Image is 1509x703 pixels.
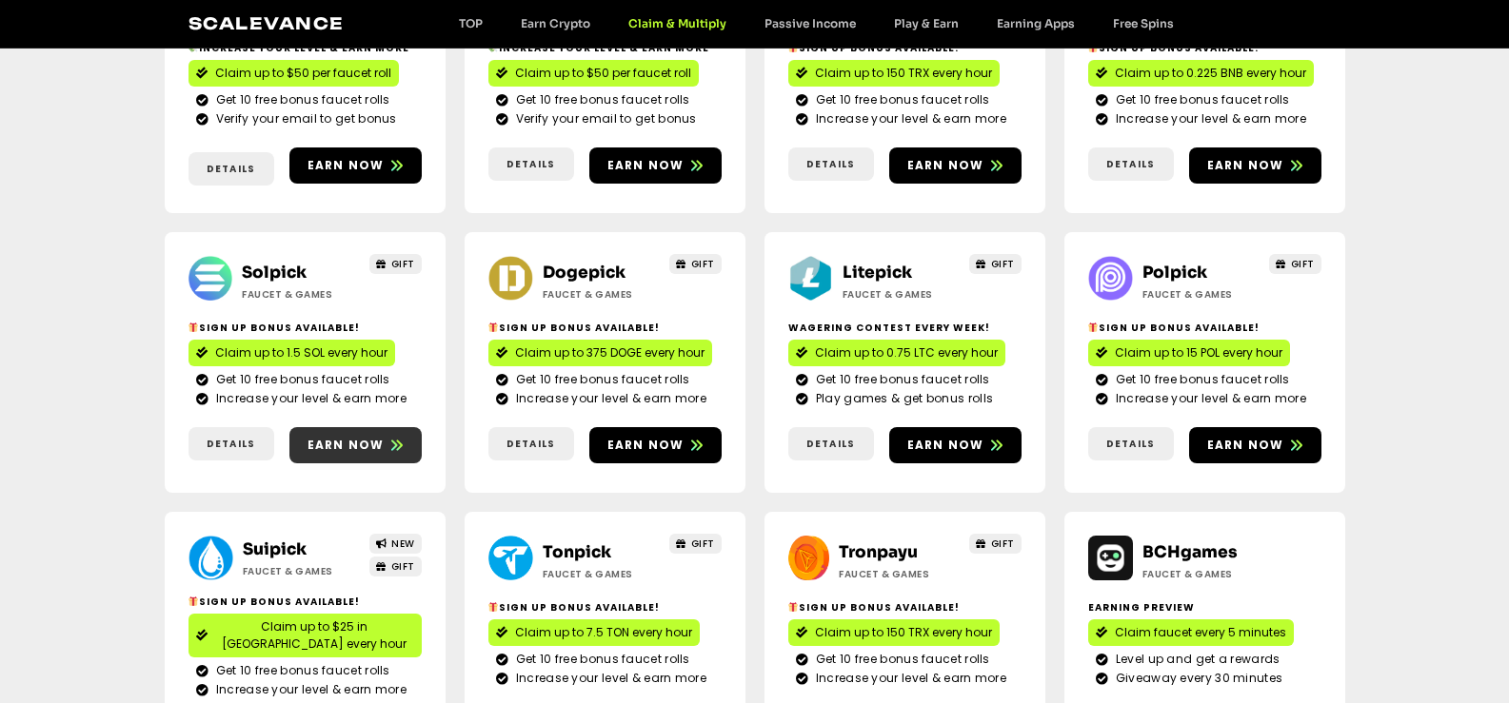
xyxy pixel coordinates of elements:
h2: Faucet & Games [839,567,958,581]
a: Claim up to $50 per faucet roll [488,60,699,87]
span: Details [207,437,255,451]
img: 🎁 [488,322,498,332]
a: Earn now [1189,147,1321,184]
a: Details [788,427,874,460]
a: Claim up to 375 DOGE every hour [488,340,712,366]
a: Claim up to 0.75 LTC every hour [788,340,1005,366]
h2: Faucet & Games [543,567,662,581]
span: Get 10 free bonus faucet rolls [511,371,690,388]
h2: Sign Up Bonus Available! [189,595,422,609]
span: GIFT [691,537,715,551]
a: Suipick [243,539,307,559]
a: Polpick [1142,263,1207,283]
a: Claim up to 150 TRX every hour [788,60,1000,87]
span: Increase your level & earn more [511,670,706,687]
span: Get 10 free bonus faucet rolls [1111,91,1290,108]
a: Claim up to 0.225 BNB every hour [1088,60,1314,87]
h2: Sign Up Bonus Available! [488,600,722,615]
span: Increase your level & earn more [511,390,706,407]
h2: Sign Up Bonus Available! [189,321,422,335]
span: Get 10 free bonus faucet rolls [211,662,390,679]
span: Details [806,157,855,171]
a: Tonpick [543,542,611,562]
span: Increase your level & earn more [211,681,407,698]
span: Earn now [308,437,385,454]
h2: Sign Up Bonus Available! [788,600,1022,615]
span: Giveaway every 30 minutes [1111,670,1283,687]
a: Play & Earn [875,16,978,30]
span: Claim up to $25 in [GEOGRAPHIC_DATA] every hour [215,618,414,653]
a: TOP [440,16,502,30]
span: Details [506,437,555,451]
span: Verify your email to get bonus [511,110,697,127]
span: Increase your level & earn more [1111,390,1306,407]
a: GIFT [969,534,1022,554]
h2: Increase your level & earn more [488,41,722,55]
h2: Faucet & Games [242,287,361,302]
a: Claim up to 7.5 TON every hour [488,619,700,646]
span: Claim up to 15 POL every hour [1115,344,1282,361]
a: NEW [369,534,422,554]
a: Claim faucet every 5 minutes [1088,619,1294,646]
span: Claim faucet every 5 minutes [1115,624,1286,641]
a: Details [488,147,574,181]
span: Level up and get a rewards [1111,651,1281,668]
h2: Sign Up Bonus Available! [1088,321,1321,335]
a: Claim up to $25 in [GEOGRAPHIC_DATA] every hour [189,614,422,657]
h2: Sign Up Bonus Available! [488,321,722,335]
span: Increase your level & earn more [811,670,1006,687]
span: Play games & get bonus rolls [811,390,993,407]
a: Passive Income [745,16,875,30]
a: Claim up to $50 per faucet roll [189,60,399,87]
span: Details [1106,157,1155,171]
a: GIFT [1269,254,1321,274]
span: GIFT [391,559,415,574]
span: Earn now [1207,437,1284,454]
span: Claim up to 375 DOGE every hour [515,344,705,361]
span: Increase your level & earn more [1111,110,1306,127]
h2: Sign Up Bonus Available! [788,41,1022,55]
span: Get 10 free bonus faucet rolls [1111,371,1290,388]
span: GIFT [1291,257,1315,271]
h2: Wagering contest every week! [788,321,1022,335]
a: Earn now [589,427,722,463]
h2: Faucet & Games [843,287,962,302]
nav: Menu [440,16,1193,30]
a: Earn Crypto [502,16,609,30]
a: Earning Apps [978,16,1094,30]
a: GIFT [369,557,422,576]
a: Earn now [1189,427,1321,463]
span: Claim up to $50 per faucet roll [515,65,691,82]
img: 🎁 [788,602,798,612]
a: GIFT [969,254,1022,274]
a: Dogepick [543,263,625,283]
span: Get 10 free bonus faucet rolls [811,651,990,668]
a: Claim up to 1.5 SOL every hour [189,340,395,366]
a: Earn now [289,147,422,184]
span: Earn now [308,157,385,174]
a: BCHgames [1142,542,1238,562]
a: Claim up to 150 TRX every hour [788,619,1000,646]
a: GIFT [369,254,422,274]
a: Earn now [589,147,722,184]
h2: Faucet & Games [1142,287,1261,302]
span: Verify your email to get bonus [211,110,397,127]
span: Claim up to 0.75 LTC every hour [815,344,998,361]
a: Details [1088,147,1174,181]
a: Claim up to 15 POL every hour [1088,340,1290,366]
span: Increase your level & earn more [811,110,1006,127]
a: GIFT [669,254,722,274]
span: Get 10 free bonus faucet rolls [511,651,690,668]
span: GIFT [991,537,1015,551]
span: Get 10 free bonus faucet rolls [211,371,390,388]
span: Details [1106,437,1155,451]
a: GIFT [669,534,722,554]
span: Earn now [1207,157,1284,174]
span: GIFT [691,257,715,271]
img: 🎁 [189,322,198,332]
h2: Faucet & Games [1142,567,1261,581]
a: Claim & Multiply [609,16,745,30]
h2: Earning Preview [1088,600,1321,615]
span: Increase your level & earn more [211,390,407,407]
a: Details [189,152,274,186]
